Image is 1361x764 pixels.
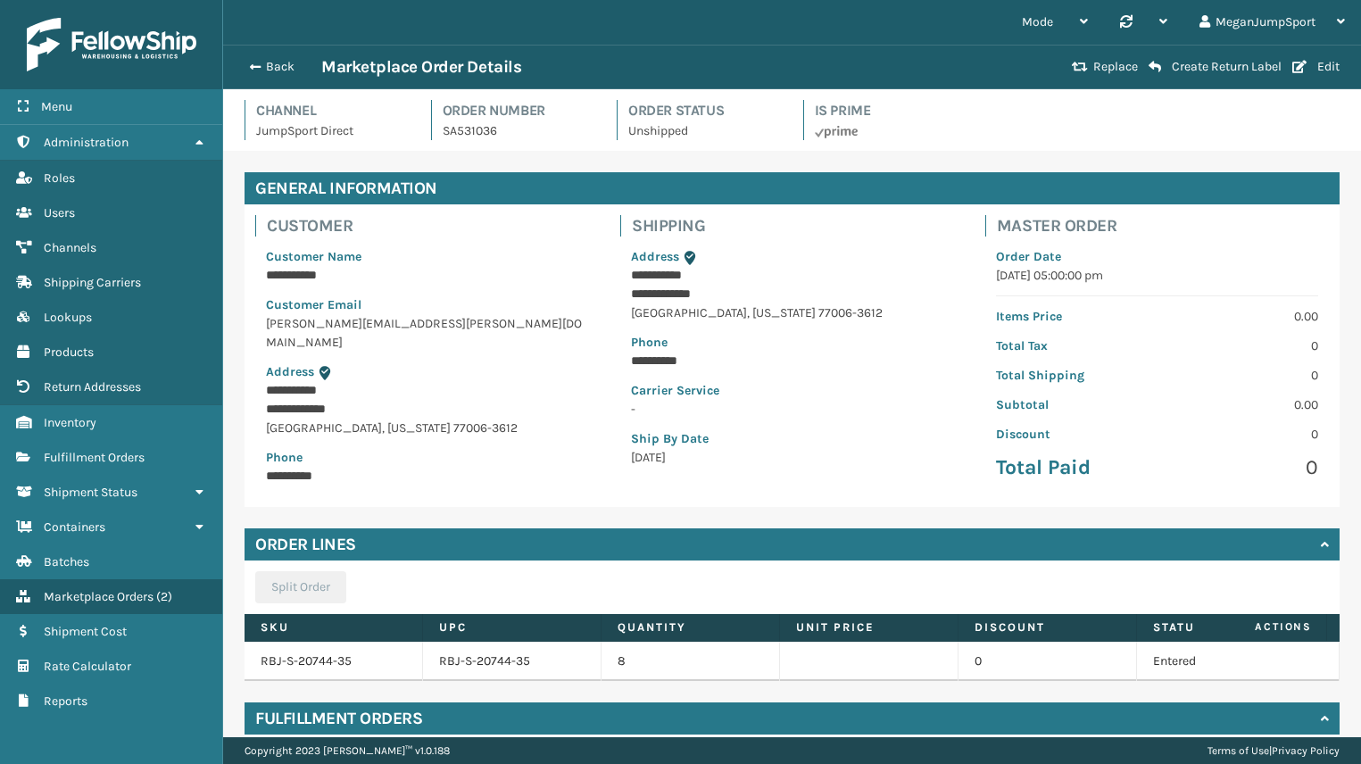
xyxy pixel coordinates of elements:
[628,100,782,121] h4: Order Status
[423,642,602,681] td: RBJ-S-20744-35
[255,571,346,603] button: Split Order
[996,366,1146,385] p: Total Shipping
[266,419,588,437] p: [GEOGRAPHIC_DATA] , [US_STATE] 77006-3612
[1137,642,1315,681] td: Entered
[44,379,141,394] span: Return Addresses
[256,121,410,140] p: JumpSport Direct
[628,121,782,140] p: Unshipped
[996,336,1146,355] p: Total Tax
[996,307,1146,326] p: Items Price
[1167,307,1317,326] p: 0.00
[256,100,410,121] h4: Channel
[631,400,953,419] p: -
[44,275,141,290] span: Shipping Carriers
[1167,425,1317,444] p: 0
[1199,612,1323,642] span: Actions
[255,534,356,555] h4: Order Lines
[1287,59,1345,75] button: Edit
[1167,366,1317,385] p: 0
[156,589,172,604] span: ( 2 )
[1072,61,1088,73] i: Replace
[267,215,599,237] h4: Customer
[44,240,96,255] span: Channels
[439,619,585,635] label: UPC
[1292,61,1307,73] i: Edit
[44,485,137,500] span: Shipment Status
[618,619,763,635] label: Quantity
[1167,395,1317,414] p: 0.00
[631,333,953,352] p: Phone
[1167,454,1317,481] p: 0
[975,619,1120,635] label: Discount
[44,450,145,465] span: Fulfillment Orders
[959,642,1137,681] td: 0
[1207,737,1340,764] div: |
[1272,744,1340,757] a: Privacy Policy
[321,56,521,78] h3: Marketplace Order Details
[261,653,352,668] a: RBJ-S-20744-35
[443,121,596,140] p: SA531036
[44,554,89,569] span: Batches
[996,266,1318,285] p: [DATE] 05:00:00 pm
[996,247,1318,266] p: Order Date
[44,624,127,639] span: Shipment Cost
[266,364,314,379] span: Address
[1022,14,1053,29] span: Mode
[44,693,87,709] span: Reports
[261,619,406,635] label: SKU
[796,619,942,635] label: Unit Price
[266,295,588,314] p: Customer Email
[44,589,154,604] span: Marketplace Orders
[245,172,1340,204] h4: General Information
[239,59,321,75] button: Back
[44,205,75,220] span: Users
[245,737,450,764] p: Copyright 2023 [PERSON_NAME]™ v 1.0.188
[44,310,92,325] span: Lookups
[266,247,588,266] p: Customer Name
[996,395,1146,414] p: Subtotal
[1143,59,1287,75] button: Create Return Label
[997,215,1329,237] h4: Master Order
[602,642,780,681] td: 8
[44,170,75,186] span: Roles
[44,519,105,535] span: Containers
[41,99,72,114] span: Menu
[631,249,679,264] span: Address
[631,381,953,400] p: Carrier Service
[266,314,588,352] p: [PERSON_NAME][EMAIL_ADDRESS][PERSON_NAME][DOMAIN_NAME]
[815,100,968,121] h4: Is Prime
[255,708,422,729] h4: Fulfillment Orders
[631,429,953,448] p: Ship By Date
[631,448,953,467] p: [DATE]
[266,448,588,467] p: Phone
[1066,59,1143,75] button: Replace
[1207,744,1269,757] a: Terms of Use
[1167,336,1317,355] p: 0
[996,425,1146,444] p: Discount
[44,415,96,430] span: Inventory
[443,100,596,121] h4: Order Number
[1149,60,1161,74] i: Create Return Label
[44,135,129,150] span: Administration
[1153,619,1299,635] label: Status
[631,303,953,322] p: [GEOGRAPHIC_DATA] , [US_STATE] 77006-3612
[44,345,94,360] span: Products
[27,18,196,71] img: logo
[632,215,964,237] h4: Shipping
[996,454,1146,481] p: Total Paid
[44,659,131,674] span: Rate Calculator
